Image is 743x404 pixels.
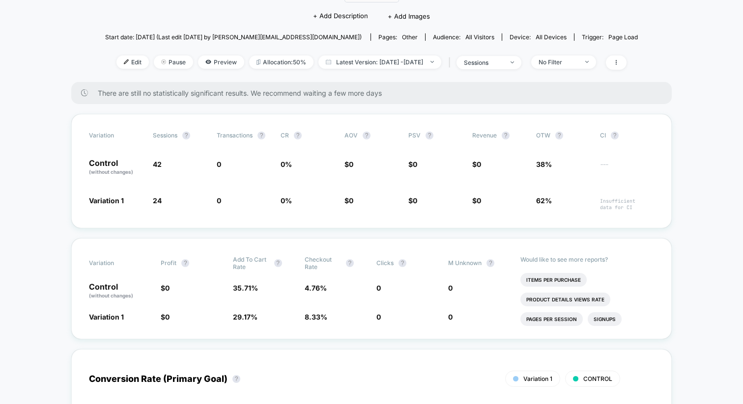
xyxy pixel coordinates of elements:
[233,313,257,321] span: 29.17 %
[388,12,430,20] span: + Add Images
[520,273,587,287] li: Items Per Purchase
[555,132,563,139] button: ?
[281,196,292,205] span: 0 %
[363,132,371,139] button: ?
[153,132,177,139] span: Sessions
[600,198,654,211] span: Insufficient data for CI
[305,284,327,292] span: 4.76 %
[89,132,143,139] span: Variation
[502,33,574,41] span: Device:
[464,59,503,66] div: sessions
[165,313,170,321] span: 0
[472,160,481,168] span: $
[349,196,353,205] span: 0
[588,312,622,326] li: Signups
[376,313,381,321] span: 0
[536,132,590,139] span: OTW
[181,259,189,267] button: ?
[402,33,418,41] span: other
[378,33,418,41] div: Pages:
[281,132,289,139] span: CR
[477,196,481,205] span: 0
[536,196,552,205] span: 62%
[105,33,362,41] span: Start date: [DATE] (Last edit [DATE] by [PERSON_NAME][EMAIL_ADDRESS][DOMAIN_NAME])
[249,55,314,69] span: Allocation: 50%
[611,132,619,139] button: ?
[465,33,494,41] span: All Visitors
[446,55,457,70] span: |
[472,132,497,139] span: Revenue
[305,313,327,321] span: 8.33 %
[182,132,190,139] button: ?
[281,160,292,168] span: 0 %
[89,313,124,321] span: Variation 1
[413,196,417,205] span: 0
[305,256,341,270] span: Checkout Rate
[349,160,353,168] span: 0
[344,196,353,205] span: $
[399,259,406,267] button: ?
[326,59,331,64] img: calendar
[274,259,282,267] button: ?
[233,256,269,270] span: Add To Cart Rate
[89,159,143,176] p: Control
[408,160,417,168] span: $
[583,375,612,382] span: CONTROL
[600,162,654,176] span: ---
[233,284,258,292] span: 35.71 %
[413,160,417,168] span: 0
[153,160,162,168] span: 42
[585,61,589,63] img: end
[502,132,510,139] button: ?
[486,259,494,267] button: ?
[165,284,170,292] span: 0
[448,313,453,321] span: 0
[98,89,652,97] span: There are still no statistically significant results. We recommend waiting a few more days
[520,256,655,263] p: Would like to see more reports?
[477,160,481,168] span: 0
[161,313,170,321] span: $
[539,58,578,66] div: No Filter
[161,259,176,267] span: Profit
[294,132,302,139] button: ?
[448,259,482,267] span: M Unknown
[376,284,381,292] span: 0
[217,160,221,168] span: 0
[89,283,151,299] p: Control
[232,375,240,383] button: ?
[89,196,124,205] span: Variation 1
[536,33,567,41] span: all devices
[430,61,434,63] img: end
[511,61,514,63] img: end
[523,375,552,382] span: Variation 1
[217,132,253,139] span: Transactions
[608,33,638,41] span: Page Load
[161,284,170,292] span: $
[257,132,265,139] button: ?
[520,293,610,306] li: Product Details Views Rate
[536,160,552,168] span: 38%
[89,256,143,270] span: Variation
[472,196,481,205] span: $
[346,259,354,267] button: ?
[520,312,583,326] li: Pages Per Session
[161,59,166,64] img: end
[318,55,441,69] span: Latest Version: [DATE] - [DATE]
[376,259,394,267] span: Clicks
[89,169,133,175] span: (without changes)
[600,132,654,139] span: CI
[408,196,417,205] span: $
[433,33,494,41] div: Audience:
[217,196,221,205] span: 0
[582,33,638,41] div: Trigger:
[124,59,129,64] img: edit
[153,196,162,205] span: 24
[313,11,368,21] span: + Add Description
[154,55,193,69] span: Pause
[116,55,149,69] span: Edit
[344,132,358,139] span: AOV
[448,284,453,292] span: 0
[89,293,133,298] span: (without changes)
[344,160,353,168] span: $
[426,132,433,139] button: ?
